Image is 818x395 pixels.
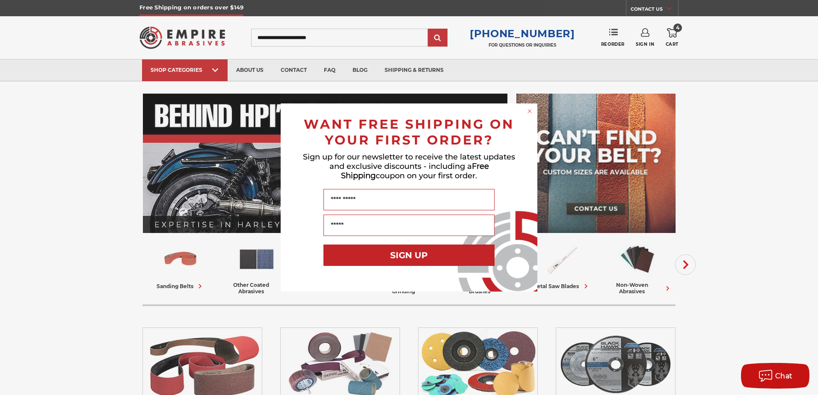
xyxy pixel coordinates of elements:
[323,245,495,266] button: SIGN UP
[341,162,489,180] span: Free Shipping
[525,107,534,115] button: Close dialog
[304,116,514,148] span: WANT FREE SHIPPING ON YOUR FIRST ORDER?
[775,372,793,380] span: Chat
[303,152,515,180] span: Sign up for our newsletter to receive the latest updates and exclusive discounts - including a co...
[741,363,809,389] button: Chat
